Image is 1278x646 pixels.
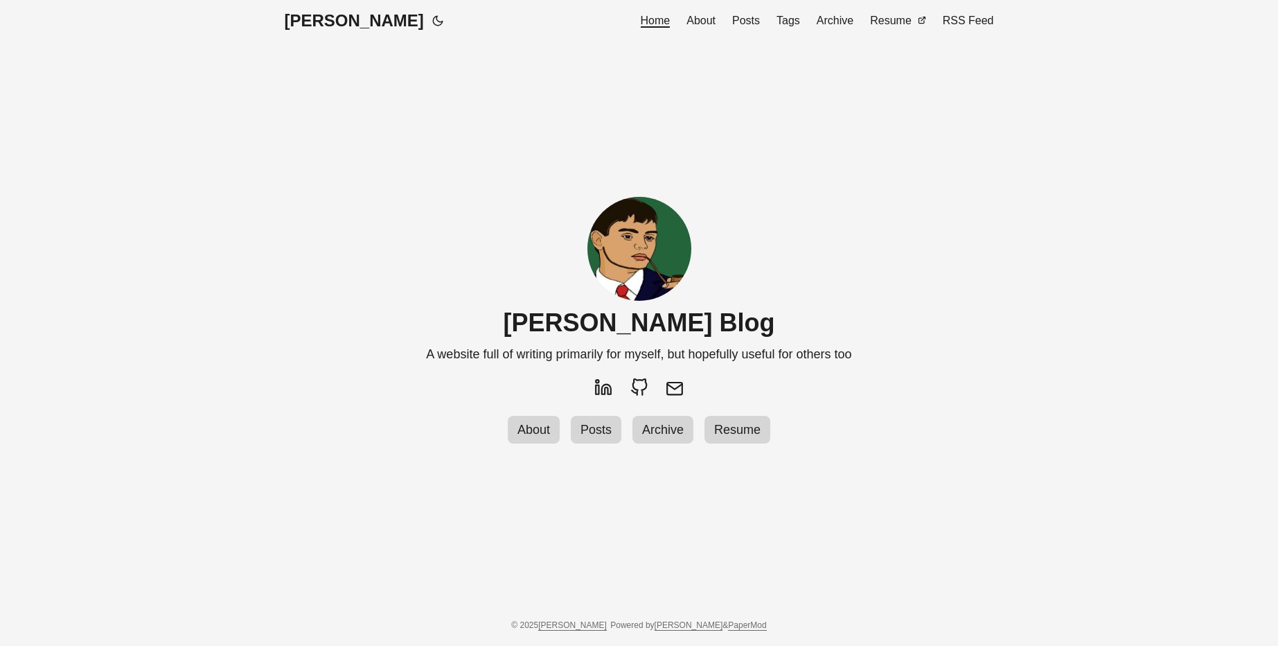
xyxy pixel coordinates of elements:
span: Archive [637,423,689,437]
h1: [PERSON_NAME] Blog [503,308,774,338]
span: Tags [776,15,800,26]
a: Archive [632,416,693,444]
a: [PERSON_NAME] [655,620,723,631]
span: Home [641,15,671,28]
span: Powered by & [610,620,766,630]
span: RSS Feed [943,15,994,26]
a: About [508,416,560,444]
span: Resume [870,15,912,26]
span: A website full of writing primarily for myself, but hopefully useful for others too [426,344,851,365]
img: profile image [587,197,691,301]
span: About [686,15,716,26]
span: Archive [817,15,853,26]
a: PaperMod [728,620,766,631]
span: About [512,423,556,437]
a: [PERSON_NAME] [538,620,607,631]
span: © 2025 [511,620,607,630]
span: Resume [709,423,766,437]
a: Resume [704,416,770,444]
span: Posts [575,423,617,437]
span: Posts [732,15,760,26]
a: Posts [571,416,621,444]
